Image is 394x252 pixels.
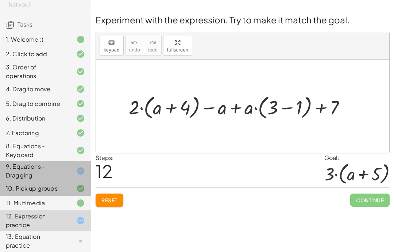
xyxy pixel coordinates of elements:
[76,167,85,175] i: Task started.
[163,36,192,56] button: fullscreen
[101,197,117,203] span: Reset
[100,36,124,56] button: keyboardkeypad
[129,47,140,53] span: undo
[76,199,85,207] i: Task finished.
[6,50,65,58] div: 2. Click to add
[76,216,85,225] i: Task started.
[76,129,85,137] i: Task finished and correct.
[9,1,85,8] div: Not you?
[125,36,144,56] button: undoundo
[104,47,120,53] span: keypad
[96,14,350,25] span: Experiment with the expression. Try to make it match the goal.
[6,142,65,159] div: 8. Equations - Keyboard
[6,212,65,229] div: 12. Expression practice
[131,38,138,47] i: undo
[96,154,114,161] label: Steps:
[76,114,85,123] i: Task finished and correct.
[6,85,65,93] div: 4. Drag to move
[148,47,158,53] span: redo
[324,153,390,162] div: Goal:
[6,199,65,207] div: 11. Multimedia
[6,162,65,180] div: 9. Equations - Dragging
[76,146,85,155] i: Task finished and correct.
[76,184,85,193] i: Task finished and correct.
[6,63,65,80] div: 3. Order of operations
[18,20,32,28] span: Tasks
[76,99,85,108] i: Task finished and correct.
[96,194,123,207] button: Reset
[76,237,85,245] i: Task not started.
[76,85,85,93] i: Task finished and correct.
[144,36,162,56] button: redoredo
[6,232,65,250] div: 13. Equation practice
[6,184,65,193] div: 10. Pick up groups
[6,129,65,137] div: 7. Factoring
[6,114,65,123] div: 6. Distribution
[76,67,85,76] i: Task finished and correct.
[76,50,85,58] i: Task finished and correct.
[6,99,65,108] div: 5. Drag to combine
[167,47,188,53] span: fullscreen
[76,35,85,44] i: Task finished.
[149,38,156,47] i: redo
[96,160,113,182] span: 12
[108,38,115,47] i: keyboard
[6,35,65,44] div: 1. Welcome :)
